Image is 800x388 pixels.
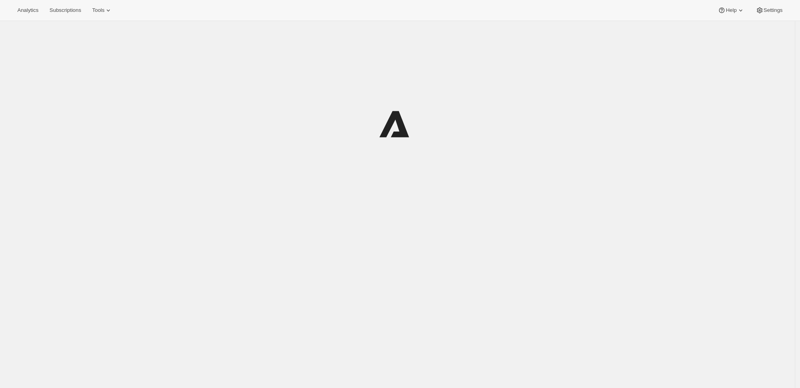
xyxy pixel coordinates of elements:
button: Analytics [13,5,43,16]
span: Analytics [17,7,38,13]
span: Tools [92,7,104,13]
button: Help [713,5,749,16]
span: Help [726,7,736,13]
button: Subscriptions [45,5,86,16]
span: Settings [764,7,783,13]
button: Tools [87,5,117,16]
span: Subscriptions [49,7,81,13]
button: Settings [751,5,787,16]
